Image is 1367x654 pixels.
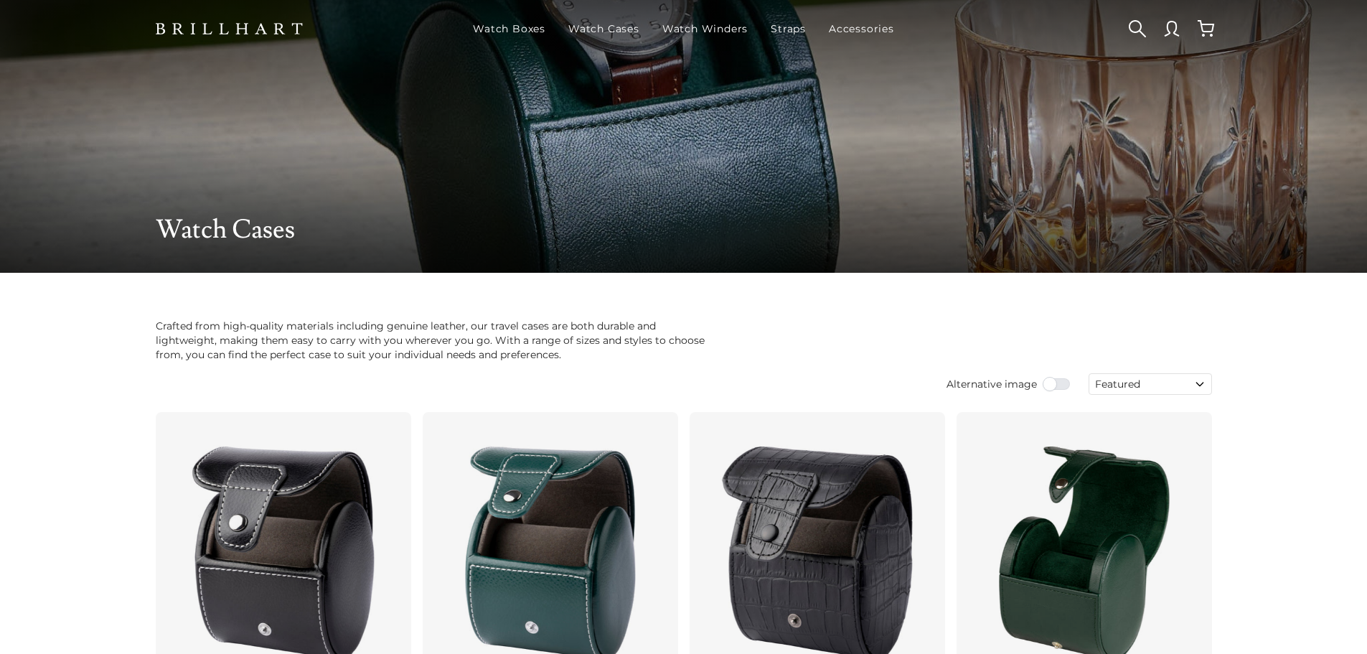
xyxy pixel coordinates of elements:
span: Alternative image [946,377,1037,391]
input: Use setting [1043,377,1071,391]
a: Straps [765,10,812,47]
a: Accessories [823,10,900,47]
nav: Main [467,10,900,47]
a: Watch Boxes [467,10,551,47]
p: Crafted from high-quality materials including genuine leather, our travel cases are both durable ... [156,319,707,362]
h1: Watch Cases [156,215,1212,244]
a: Watch Cases [563,10,645,47]
a: Watch Winders [657,10,753,47]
